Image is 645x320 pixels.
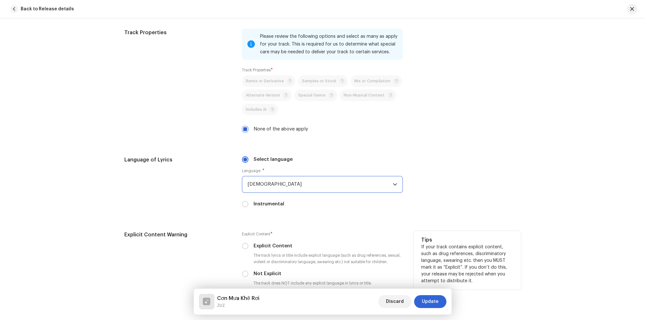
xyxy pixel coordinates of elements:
label: Not Explicit [254,270,281,277]
label: Explicit Content [254,243,292,250]
span: Discard [386,295,404,308]
h5: Cơn Mưa Khẽ Rơi [217,294,259,302]
span: Vietnamese [247,176,393,192]
small: The track does NOT include any explicit language in lyrics or title. [252,280,373,286]
span: Update [422,295,439,308]
p: If your track contains explicit content, such as drug references, discriminatory language, sweari... [421,244,513,284]
button: Discard [378,295,411,308]
label: Language [242,168,265,173]
small: Cơn Mưa Khẽ Rơi [217,302,259,309]
button: Update [414,295,446,308]
label: None of the above apply [254,126,308,133]
h5: Language of Lyrics [124,156,232,164]
h5: Track Properties [124,29,232,36]
label: Track Properties [242,67,273,73]
div: dropdown trigger [393,176,397,192]
small: Explicit Content [242,231,270,237]
h5: Explicit Content Warning [124,231,232,239]
div: Please review the following options and select as many as apply for your track. This is required ... [260,33,398,56]
small: The track lyrics or title include explicit language (such as drug references, sexual, violent or ... [252,252,403,265]
h5: Tips [421,236,513,244]
label: Select language [254,156,293,163]
label: Instrumental [254,201,284,208]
